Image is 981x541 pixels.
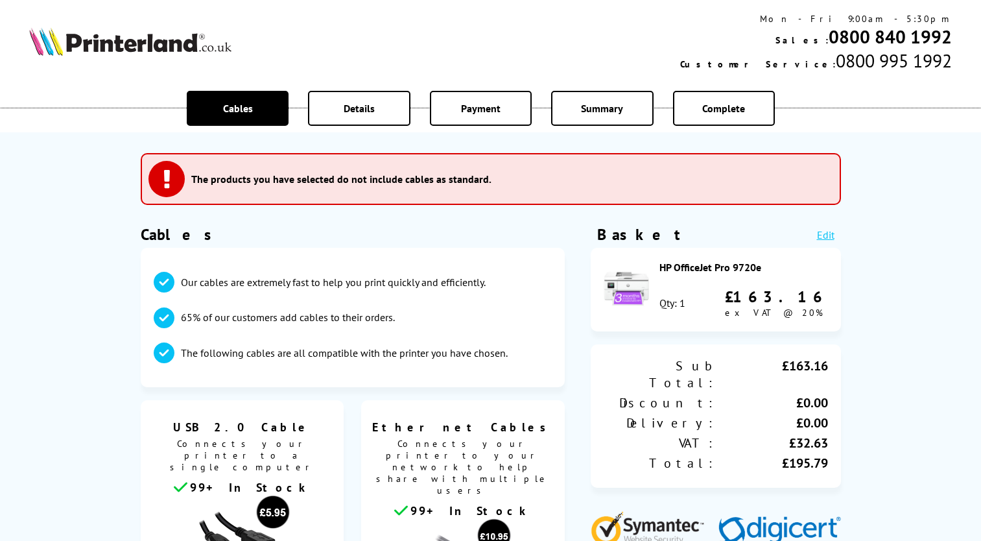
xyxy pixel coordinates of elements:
div: HP OfficeJet Pro 9720e [659,261,828,274]
span: Complete [702,102,745,115]
div: Qty: 1 [659,296,685,309]
span: USB 2.0 Cable [150,420,335,435]
img: Printerland Logo [29,27,231,56]
div: £32.63 [716,435,828,451]
div: £0.00 [716,415,828,431]
h1: Cables [141,224,565,245]
div: £163.16 [725,287,828,307]
span: Summary [581,102,623,115]
span: Ethernet Cables [371,420,555,435]
div: Basket [597,224,681,245]
p: 65% of our customers add cables to their orders. [181,310,395,324]
span: Connects your printer to a single computer [147,435,338,479]
img: HP OfficeJet Pro 9720e [604,266,649,311]
span: 0800 995 1992 [836,49,952,73]
div: £195.79 [716,455,828,472]
span: Payment [461,102,501,115]
span: Connects your printer to your network to help share with multiple users [368,435,558,503]
div: Total: [604,455,716,472]
a: Edit [817,228,834,241]
div: Mon - Fri 9:00am - 5:30pm [680,13,952,25]
a: 0800 840 1992 [829,25,952,49]
span: 99+ In Stock [190,480,311,495]
span: ex VAT @ 20% [725,307,823,319]
span: Sales: [775,34,829,46]
div: £0.00 [716,394,828,411]
div: Discount: [604,394,716,411]
p: The following cables are all compatible with the printer you have chosen. [181,346,508,360]
span: Details [344,102,375,115]
div: £163.16 [716,357,828,391]
p: Our cables are extremely fast to help you print quickly and efficiently. [181,275,486,289]
span: Cables [223,102,253,115]
div: Delivery: [604,415,716,431]
div: VAT: [604,435,716,451]
div: Sub Total: [604,357,716,391]
span: 99+ In Stock [410,503,531,518]
span: Customer Service: [680,58,836,70]
h3: The products you have selected do not include cables as standard. [191,173,491,186]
